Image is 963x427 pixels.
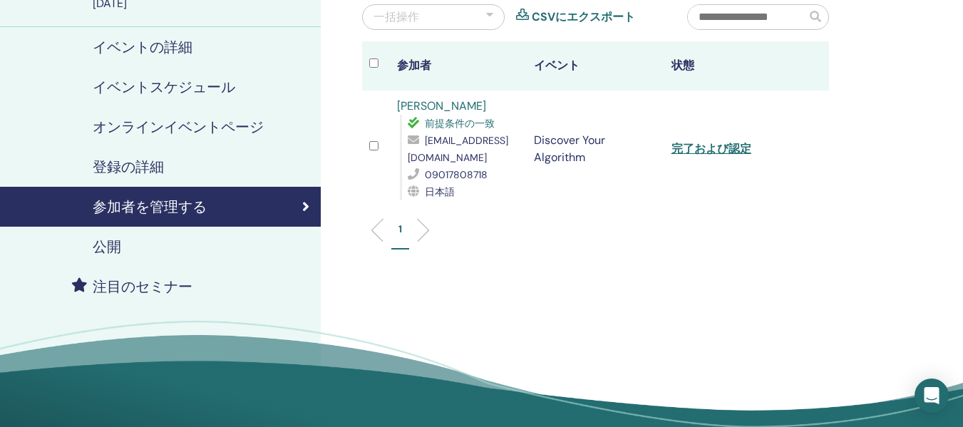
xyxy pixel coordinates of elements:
h4: イベントの詳細 [93,38,192,56]
h4: オンラインイベントページ [93,118,264,135]
a: CSVにエクスポート [532,9,635,26]
th: 状態 [664,41,802,91]
span: 前提条件の一致 [425,117,495,130]
p: 1 [398,222,402,237]
h4: 注目のセミナー [93,278,192,295]
a: [PERSON_NAME] [397,98,486,113]
h4: 公開 [93,238,121,255]
a: 完了および認定 [671,141,751,156]
span: 09017808718 [425,168,488,181]
h4: 参加者を管理する [93,198,207,215]
div: Open Intercom Messenger [915,379,949,413]
div: 一括操作 [374,9,419,26]
h4: イベントスケジュール [93,78,235,96]
th: 参加者 [390,41,527,91]
span: 日本語 [425,185,455,198]
th: イベント [527,41,664,91]
span: [EMAIL_ADDRESS][DOMAIN_NAME] [408,134,508,164]
h4: 登録の詳細 [93,158,164,175]
td: Discover Your Algorithm [527,91,664,207]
